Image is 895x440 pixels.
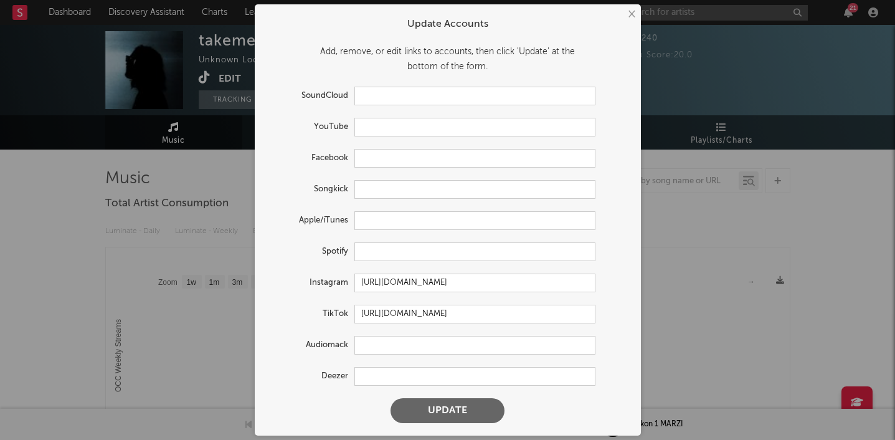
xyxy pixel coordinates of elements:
[267,88,354,103] label: SoundCloud
[267,151,354,166] label: Facebook
[391,398,504,423] button: Update
[267,44,628,74] div: Add, remove, or edit links to accounts, then click 'Update' at the bottom of the form.
[267,369,354,384] label: Deezer
[267,182,354,197] label: Songkick
[267,17,628,32] div: Update Accounts
[267,213,354,228] label: Apple/iTunes
[267,275,354,290] label: Instagram
[267,244,354,259] label: Spotify
[267,120,354,135] label: YouTube
[267,338,354,353] label: Audiomack
[624,7,638,21] button: ×
[267,307,354,322] label: TikTok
